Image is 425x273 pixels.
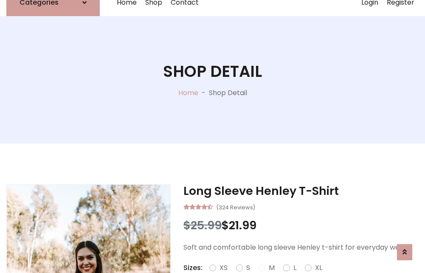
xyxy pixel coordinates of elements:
label: M [269,263,275,273]
label: L [293,263,296,273]
label: S [246,263,250,273]
p: Shop Detail [209,88,247,98]
h1: Shop Detail [163,62,262,81]
p: - [198,88,209,98]
h3: Long Sleeve Henley T-Shirt [183,184,419,198]
p: Sizes: [183,263,203,273]
h3: $ [183,219,419,232]
small: (324 Reviews) [216,202,255,212]
label: XS [220,263,228,273]
p: Soft and comfortable long sleeve Henley t-shirt for everyday wear. [183,242,419,253]
a: Home [178,88,198,98]
span: 21.99 [229,217,256,233]
label: XL [315,263,322,273]
span: $25.99 [183,217,222,233]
